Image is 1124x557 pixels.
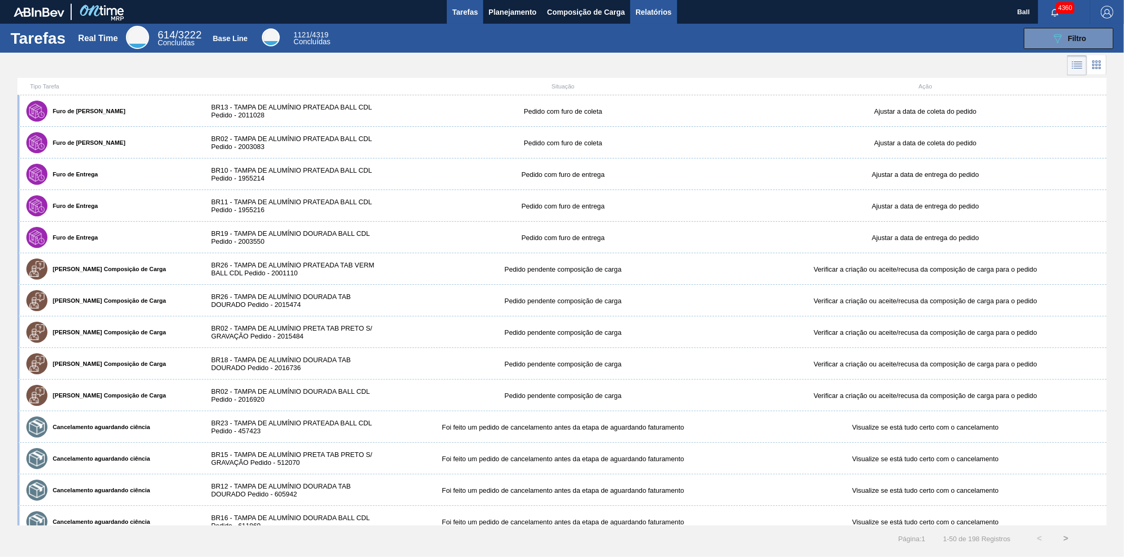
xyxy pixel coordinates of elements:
label: [PERSON_NAME] Composição de Carga [47,266,166,272]
div: Pedido pendente composição de carga [382,392,745,400]
div: Pedido com furo de entrega [382,234,745,242]
div: Tipo Tarefa [19,83,201,89]
div: BR16 - TAMPA DE ALUMÍNIO DOURADA BALL CDL Pedido - 611869 [201,514,382,530]
div: BR23 - TAMPA DE ALUMÍNIO PRATEADA BALL CDL Pedido - 457423 [201,419,382,435]
div: Foi feito um pedido de cancelamento antes da etapa de aguardando faturamento [382,486,745,494]
label: Cancelamento aguardando ciência [47,424,150,430]
div: Pedido com furo de entrega [382,171,745,178]
span: Concluídas [294,37,330,46]
span: 4360 [1056,2,1074,14]
div: Foi feito um pedido de cancelamento antes da etapa de aguardando faturamento [382,518,745,526]
div: Pedido com furo de coleta [382,139,745,147]
label: Furo de [PERSON_NAME] [47,108,125,114]
div: Base Line [294,32,330,45]
div: BR26 - TAMPA DE ALUMÍNIO PRATEADA TAB VERM BALL CDL Pedido - 2001110 [201,261,382,277]
button: < [1027,525,1053,552]
div: BR18 - TAMPA DE ALUMÍNIO DOURADA TAB DOURADO Pedido - 2016736 [201,356,382,372]
div: Verificar a criação ou aceite/recusa da composição de carga para o pedido [744,265,1107,273]
h1: Tarefas [11,32,66,44]
div: BR02 - TAMPA DE ALUMÍNIO PRETA TAB PRETO S/ GRAVAÇÃO Pedido - 2015484 [201,324,382,340]
div: Pedido pendente composição de carga [382,360,745,368]
div: Pedido pendente composição de carga [382,265,745,273]
span: Planejamento [488,6,536,18]
img: TNhmsLtSVTkK8tSr43FrP2fwEKptu5GPRR3wAAAABJRU5ErkJggg== [14,7,64,17]
span: 1121 [294,31,310,39]
div: Ação [744,83,1107,89]
span: Tarefas [452,6,478,18]
span: / 3222 [158,29,201,41]
div: Ajustar a data de coleta do pedido [744,107,1107,115]
div: Ajustar a data de entrega do pedido [744,202,1107,210]
span: / 4319 [294,31,328,39]
span: Composição de Carga [547,6,625,18]
span: Filtro [1068,34,1087,43]
div: Situação [382,83,745,89]
img: Logout [1101,6,1113,18]
div: BR15 - TAMPA DE ALUMÍNIO PRETA TAB PRETO S/ GRAVAÇÃO Pedido - 512070 [201,451,382,466]
div: BR02 - TAMPA DE ALUMÍNIO DOURADA BALL CDL Pedido - 2016920 [201,387,382,403]
div: Visualize se está tudo certo com o cancelamento [744,423,1107,431]
span: 1 - 50 de 198 Registros [941,535,1011,543]
label: Furo de [PERSON_NAME] [47,140,125,146]
div: BR02 - TAMPA DE ALUMÍNIO PRATEADA BALL CDL Pedido - 2003083 [201,135,382,151]
button: Notificações [1038,5,1072,19]
label: Furo de Entrega [47,203,98,209]
div: Foi feito um pedido de cancelamento antes da etapa de aguardando faturamento [382,455,745,463]
div: Base Line [213,34,248,43]
label: Cancelamento aguardando ciência [47,487,150,493]
span: 614 [158,29,175,41]
div: Visão em Cards [1087,55,1107,75]
div: Visualize se está tudo certo com o cancelamento [744,486,1107,494]
div: Ajustar a data de entrega do pedido [744,234,1107,242]
label: [PERSON_NAME] Composição de Carga [47,392,166,399]
div: Pedido com furo de entrega [382,202,745,210]
span: Relatórios [636,6,671,18]
label: [PERSON_NAME] Composição de Carga [47,297,166,304]
span: Página : 1 [898,535,925,543]
div: BR26 - TAMPA DE ALUMÍNIO DOURADA TAB DOURADO Pedido - 2015474 [201,293,382,309]
div: Ajustar a data de coleta do pedido [744,139,1107,147]
div: Visão em Lista [1067,55,1087,75]
div: Verificar a criação ou aceite/recusa da composição de carga para o pedido [744,360,1107,368]
label: Furo de Entrega [47,171,98,177]
button: > [1053,525,1079,552]
div: BR13 - TAMPA DE ALUMÍNIO PRATEADA BALL CDL Pedido - 2011028 [201,103,382,119]
div: Pedido com furo de coleta [382,107,745,115]
div: Visualize se está tudo certo com o cancelamento [744,455,1107,463]
div: Real Time [126,26,149,49]
div: Verificar a criação ou aceite/recusa da composição de carga para o pedido [744,329,1107,336]
label: [PERSON_NAME] Composição de Carga [47,329,166,335]
label: Cancelamento aguardando ciência [47,455,150,462]
div: BR11 - TAMPA DE ALUMÍNIO PRATEADA BALL CDL Pedido - 1955216 [201,198,382,214]
div: BR12 - TAMPA DE ALUMÍNIO DOURADA TAB DOURADO Pedido - 605942 [201,482,382,498]
div: Ajustar a data de entrega do pedido [744,171,1107,178]
div: Base Line [262,28,280,46]
span: Concluídas [158,38,194,47]
div: BR10 - TAMPA DE ALUMÍNIO PRATEADA BALL CDL Pedido - 1955214 [201,166,382,182]
div: Real Time [158,31,201,46]
div: BR19 - TAMPA DE ALUMÍNIO DOURADA BALL CDL Pedido - 2003550 [201,230,382,245]
label: Furo de Entrega [47,234,98,241]
div: Verificar a criação ou aceite/recusa da composição de carga para o pedido [744,392,1107,400]
label: Cancelamento aguardando ciência [47,519,150,525]
div: Verificar a criação ou aceite/recusa da composição de carga para o pedido [744,297,1107,305]
div: Real Time [78,34,118,43]
div: Pedido pendente composição de carga [382,329,745,336]
button: Filtro [1024,28,1113,49]
div: Foi feito um pedido de cancelamento antes da etapa de aguardando faturamento [382,423,745,431]
div: Pedido pendente composição de carga [382,297,745,305]
div: Visualize se está tudo certo com o cancelamento [744,518,1107,526]
label: [PERSON_NAME] Composição de Carga [47,361,166,367]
